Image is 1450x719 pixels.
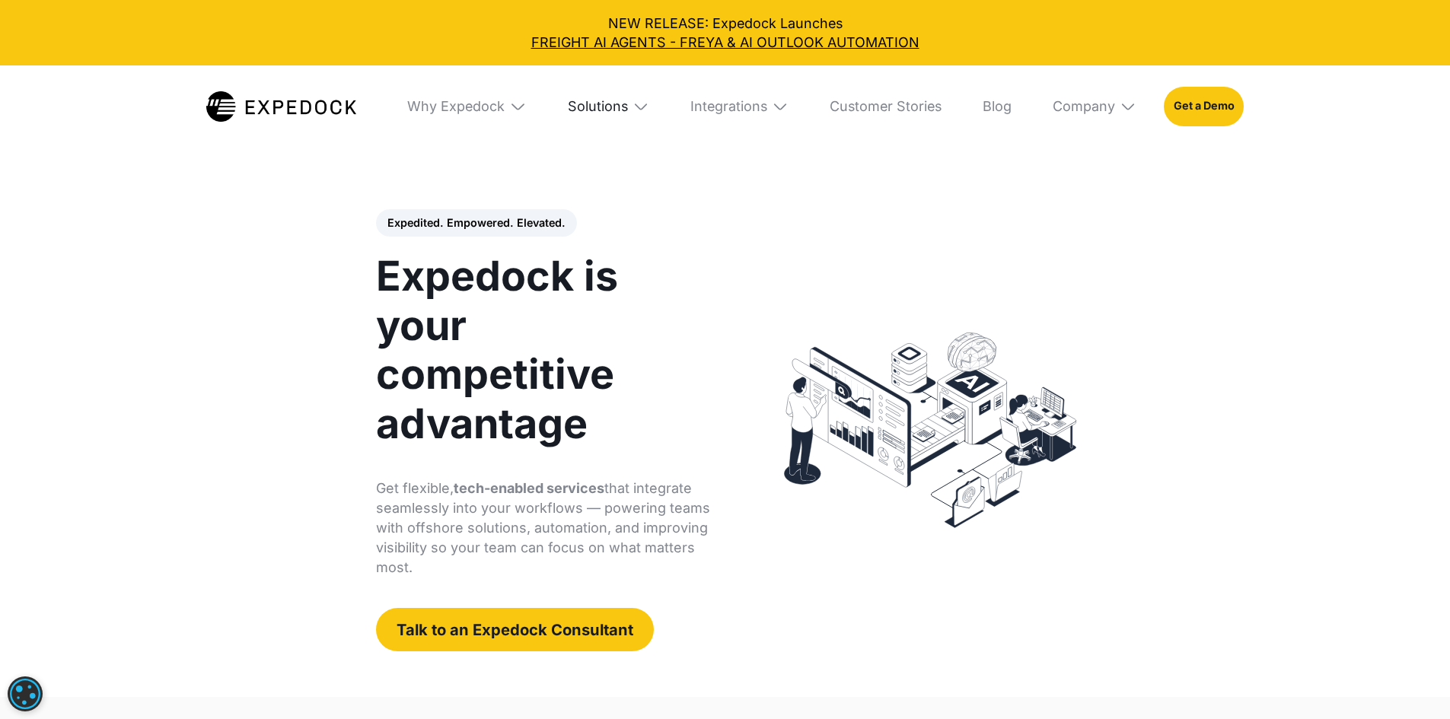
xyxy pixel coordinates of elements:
div: Company [1053,98,1115,115]
p: Get flexible, that integrate seamlessly into your workflows — powering teams with offshore soluti... [376,479,713,577]
a: Get a Demo [1164,87,1244,126]
div: Integrations [690,98,767,115]
strong: tech-enabled services [454,480,604,496]
div: Solutions [568,98,628,115]
h1: Expedock is your competitive advantage [376,252,713,448]
div: Why Expedock [394,65,540,148]
a: Blog [969,65,1025,148]
div: Integrations [677,65,802,148]
a: FREIGHT AI AGENTS - FREYA & AI OUTLOOK AUTOMATION [14,33,1436,52]
div: NEW RELEASE: Expedock Launches [14,14,1436,52]
a: Talk to an Expedock Consultant [376,608,654,651]
div: Solutions [554,65,663,148]
iframe: Chat Widget [1197,555,1450,719]
div: Why Expedock [407,98,505,115]
div: Company [1039,65,1150,148]
a: Customer Stories [816,65,955,148]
